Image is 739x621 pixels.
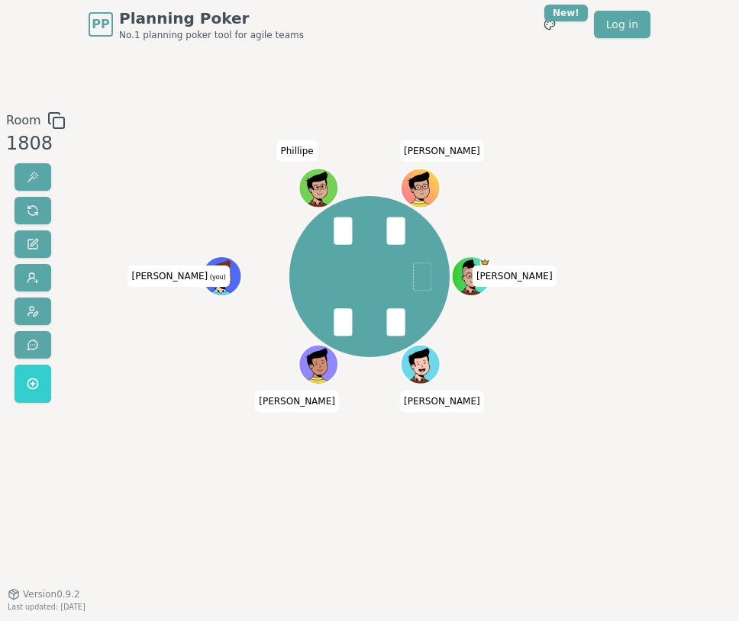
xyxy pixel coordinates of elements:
[473,265,557,287] span: Click to change your name
[8,588,80,600] button: Version0.9.2
[544,5,588,21] div: New!
[203,258,240,294] button: Click to change your avatar
[128,265,230,287] span: Click to change your name
[23,588,80,600] span: Version 0.9.2
[15,365,51,403] button: Get a named room
[276,140,317,162] span: Click to change your name
[15,264,51,291] button: Participate
[208,274,226,281] span: (you)
[119,29,304,41] span: No.1 planning poker tool for agile teams
[8,603,86,611] span: Last updated: [DATE]
[536,11,563,38] button: New!
[400,391,484,413] span: Click to change your name
[15,163,51,191] button: Reveal votes
[480,258,490,268] span: Toce is the host
[255,391,339,413] span: Click to change your name
[15,197,51,224] button: Reset votes
[15,230,51,258] button: Change name
[119,8,304,29] span: Planning Poker
[15,331,51,359] button: Send feedback
[6,130,66,157] div: 1808
[92,15,109,34] span: PP
[6,111,41,130] span: Room
[15,298,51,325] button: Change avatar
[594,11,650,38] a: Log in
[400,140,484,162] span: Click to change your name
[89,8,304,41] a: PPPlanning PokerNo.1 planning poker tool for agile teams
